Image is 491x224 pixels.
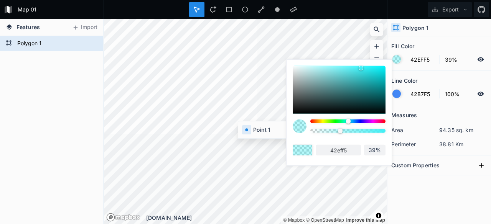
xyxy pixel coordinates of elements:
[376,211,381,220] span: Toggle attribution
[439,140,487,148] dd: 38.81 Km
[391,109,417,121] h2: Measures
[391,40,414,52] h2: Fill Color
[346,217,385,223] a: Map feedback
[106,213,115,222] a: Mapbox logo
[391,75,417,87] h2: Line Color
[283,217,305,223] a: Mapbox
[391,126,439,134] dt: area
[68,21,101,34] button: Import
[428,2,472,17] button: Export
[439,126,487,134] dd: 94.35 sq. km
[374,211,383,220] button: Toggle attribution
[16,23,40,31] span: Features
[106,213,140,222] a: Mapbox logo
[146,214,387,222] div: [DOMAIN_NAME]
[391,159,440,171] h2: Custom Properties
[402,24,428,32] h4: Polygon 1
[391,140,439,148] dt: perimeter
[306,217,344,223] a: OpenStreetMap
